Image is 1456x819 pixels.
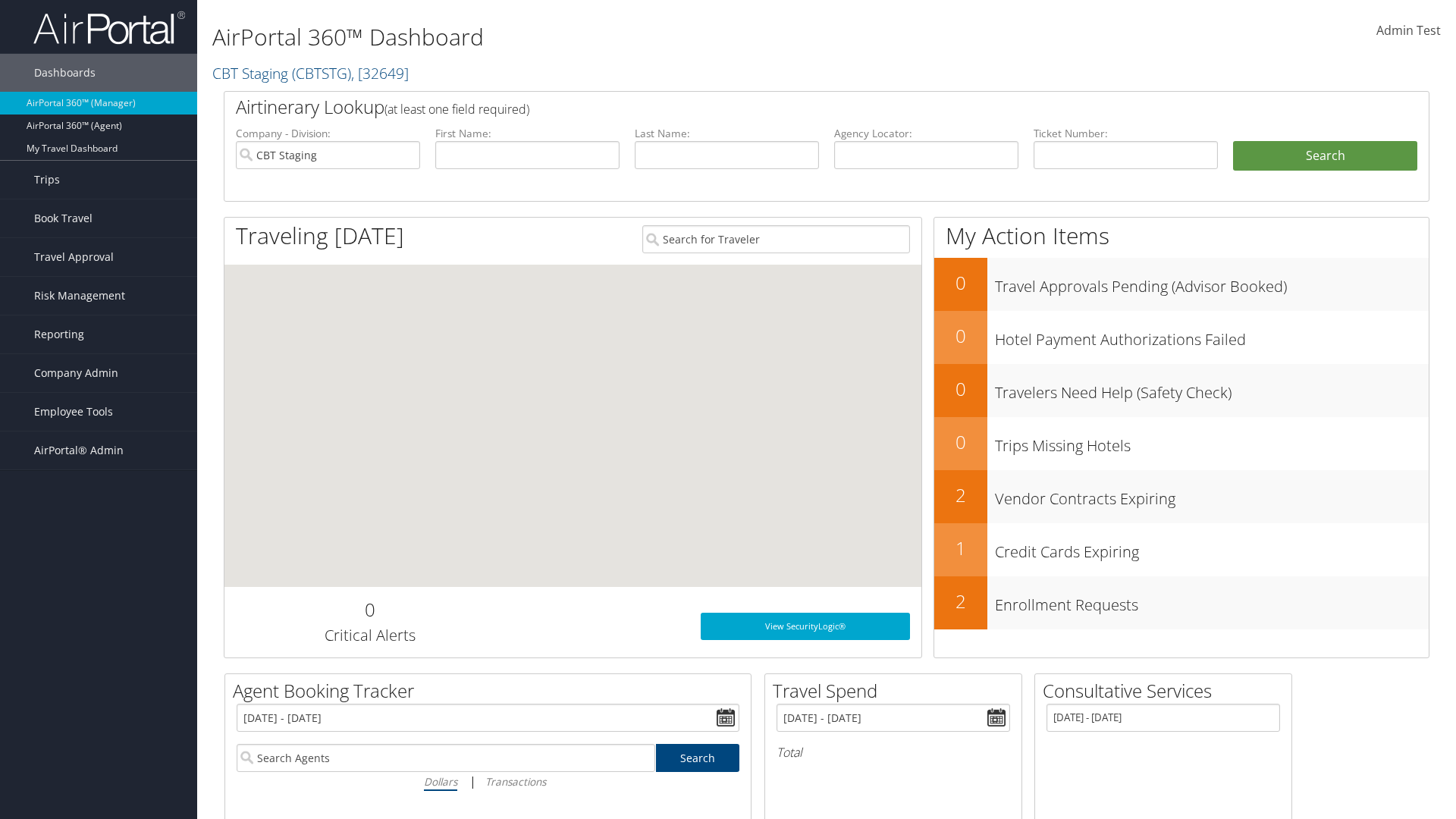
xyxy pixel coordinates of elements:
[934,376,987,402] h2: 0
[934,364,1429,417] a: 0Travelers Need Help (Safety Check)
[777,744,1010,761] h6: Total
[934,417,1429,470] a: 0Trips Missing Hotels
[934,323,987,349] h2: 0
[934,270,987,296] h2: 0
[34,354,118,392] span: Company Admin
[934,258,1429,311] a: 0Travel Approvals Pending (Advisor Booked)
[995,322,1429,350] h3: Hotel Payment Authorizations Failed
[995,268,1429,297] h3: Travel Approvals Pending (Advisor Booked)
[485,774,546,789] i: Transactions
[34,277,125,315] span: Risk Management
[1043,678,1291,704] h2: Consultative Services
[292,63,351,83] span: ( CBTSTG )
[233,678,751,704] h2: Agent Booking Tracker
[236,625,504,646] h3: Critical Alerts
[424,774,457,789] i: Dollars
[1233,141,1417,171] button: Search
[34,431,124,469] span: AirPortal® Admin
[34,199,93,237] span: Book Travel
[237,772,739,791] div: |
[33,10,185,45] img: airportal-logo.png
[934,429,987,455] h2: 0
[236,220,404,252] h1: Traveling [DATE]
[34,238,114,276] span: Travel Approval
[384,101,529,118] span: (at least one field required)
[995,481,1429,510] h3: Vendor Contracts Expiring
[212,63,409,83] a: CBT Staging
[34,161,60,199] span: Trips
[351,63,409,83] span: , [ 32649 ]
[701,613,910,640] a: View SecurityLogic®
[34,315,84,353] span: Reporting
[34,54,96,92] span: Dashboards
[236,126,420,141] label: Company - Division:
[934,220,1429,252] h1: My Action Items
[237,744,655,772] input: Search Agents
[635,126,819,141] label: Last Name:
[995,375,1429,403] h3: Travelers Need Help (Safety Check)
[642,225,910,253] input: Search for Traveler
[934,482,987,508] h2: 2
[1376,22,1441,39] span: Admin Test
[34,393,113,431] span: Employee Tools
[995,534,1429,563] h3: Credit Cards Expiring
[934,535,987,561] h2: 1
[834,126,1018,141] label: Agency Locator:
[995,587,1429,616] h3: Enrollment Requests
[1376,8,1441,55] a: Admin Test
[934,576,1429,629] a: 2Enrollment Requests
[773,678,1021,704] h2: Travel Spend
[934,470,1429,523] a: 2Vendor Contracts Expiring
[236,597,504,623] h2: 0
[934,523,1429,576] a: 1Credit Cards Expiring
[934,588,987,614] h2: 2
[435,126,620,141] label: First Name:
[212,21,1031,53] h1: AirPortal 360™ Dashboard
[236,94,1317,120] h2: Airtinerary Lookup
[1034,126,1218,141] label: Ticket Number:
[656,744,740,772] a: Search
[934,311,1429,364] a: 0Hotel Payment Authorizations Failed
[995,428,1429,457] h3: Trips Missing Hotels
